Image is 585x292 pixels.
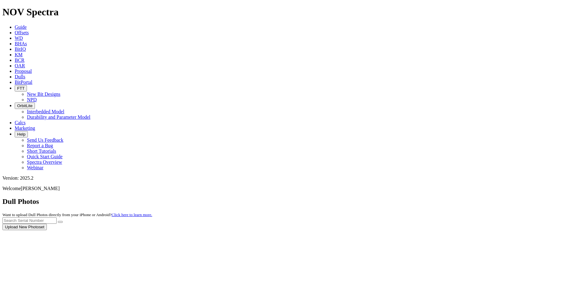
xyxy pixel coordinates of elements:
div: Version: 2025.2 [2,175,583,181]
a: Calcs [15,120,26,125]
a: Quick Start Guide [27,154,62,159]
a: Dulls [15,74,25,79]
a: NPD [27,97,37,102]
a: Click here to learn more. [112,212,152,217]
button: OrbitLite [15,103,35,109]
a: Marketing [15,125,35,131]
a: Spectra Overview [27,159,62,165]
small: Want to upload Dull Photos directly from your iPhone or Android? [2,212,152,217]
h2: Dull Photos [2,197,583,206]
input: Search Serial Number [2,217,57,224]
a: Interbedded Model [27,109,64,114]
span: OrbitLite [17,103,32,108]
a: Report a Bug [27,143,53,148]
a: Send Us Feedback [27,137,63,143]
a: BitPortal [15,80,32,85]
span: [PERSON_NAME] [21,186,60,191]
button: Help [15,131,28,137]
a: BitIQ [15,47,26,52]
a: WD [15,36,23,41]
a: Offsets [15,30,29,35]
a: BHAs [15,41,27,46]
p: Welcome [2,186,583,191]
span: Help [17,132,25,137]
a: Short Tutorials [27,148,56,154]
a: Webinar [27,165,43,170]
a: OAR [15,63,25,68]
h1: NOV Spectra [2,6,583,18]
span: FTT [17,86,24,91]
a: Durability and Parameter Model [27,114,91,120]
button: Upload New Photoset [2,224,47,230]
a: Guide [15,24,27,30]
a: KM [15,52,23,57]
a: Proposal [15,69,32,74]
button: FTT [15,85,27,92]
a: BCR [15,58,24,63]
a: New Bit Designs [27,92,60,97]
